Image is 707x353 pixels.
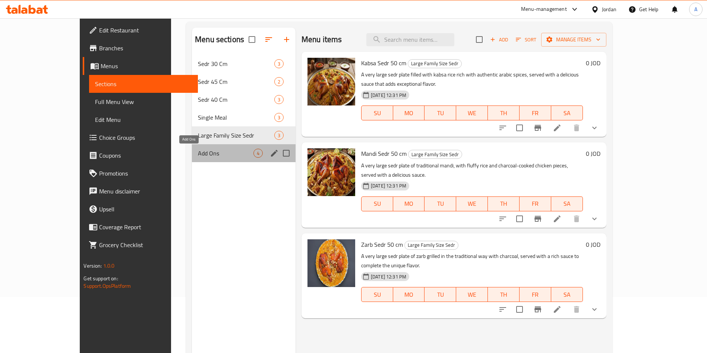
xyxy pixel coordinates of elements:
span: Sections [95,79,192,88]
a: Menu disclaimer [83,182,198,200]
button: WE [456,196,488,211]
span: Grocery Checklist [99,240,192,249]
span: Branches [99,44,192,53]
a: Coverage Report [83,218,198,236]
span: 3 [275,114,283,121]
div: items [253,149,263,158]
button: delete [568,119,586,137]
div: Sedr 30 Cm3 [192,55,296,73]
span: Large Family Size Sedr [405,241,458,249]
span: TH [491,108,517,119]
svg: Show Choices [590,305,599,314]
button: Branch-specific-item [529,300,547,318]
h2: Menu sections [195,34,244,45]
span: MO [396,289,422,300]
span: TU [427,289,453,300]
a: Grocery Checklist [83,236,198,254]
span: Single Meal [198,113,274,122]
a: Edit Menu [89,111,198,129]
div: Sedr 40 Cm [198,95,274,104]
span: Large Family Size Sedr [408,150,462,159]
span: SA [554,108,580,119]
span: TH [491,198,517,209]
svg: Show Choices [590,123,599,132]
span: Upsell [99,205,192,214]
button: WE [456,105,488,120]
button: SA [551,287,583,302]
div: Large Family Size Sedr [404,241,458,250]
span: 2 [275,78,283,85]
span: Sedr 45 Cm [198,77,274,86]
h6: 0 JOD [586,58,600,68]
span: Manage items [547,35,600,44]
button: sort-choices [494,119,512,137]
button: TU [424,287,456,302]
span: [DATE] 12:31 PM [368,92,409,99]
a: Full Menu View [89,93,198,111]
span: 4 [254,150,262,157]
span: Full Menu View [95,97,192,106]
button: FR [520,196,551,211]
div: items [274,59,284,68]
button: WE [456,287,488,302]
span: FR [523,289,548,300]
button: SA [551,105,583,120]
button: SU [361,287,393,302]
button: show more [586,119,603,137]
div: Jordan [602,5,616,13]
h6: 0 JOD [586,148,600,159]
button: Add section [278,31,296,48]
span: Select to update [512,302,527,317]
a: Branches [83,39,198,57]
span: Sort items [511,34,541,45]
span: FR [523,108,548,119]
h6: 0 JOD [586,239,600,250]
span: 3 [275,132,283,139]
button: SU [361,105,393,120]
span: Edit Menu [95,115,192,124]
span: Kabsa Sedr 50 cm [361,57,406,69]
img: Kabsa Sedr 50 cm [307,58,355,105]
span: Sort sections [260,31,278,48]
span: Add [489,35,509,44]
button: sort-choices [494,300,512,318]
img: Mandi Sedr 50 cm [307,148,355,196]
img: Zarb Sedr 50 cm [307,239,355,287]
button: show more [586,300,603,318]
div: Large Family Size Sedr3 [192,126,296,144]
span: A [694,5,697,13]
button: Add [487,34,511,45]
span: Choice Groups [99,133,192,142]
button: MO [393,105,425,120]
span: SA [554,198,580,209]
button: FR [520,287,551,302]
a: Support.OpsPlatform [83,281,131,291]
span: Menus [101,62,192,70]
a: Edit menu item [553,305,562,314]
span: WE [459,198,485,209]
button: TH [488,105,520,120]
svg: Show Choices [590,214,599,223]
p: A very large sedr plate filled with kabsa rice rich with authentic arabic spices, served with a d... [361,70,583,89]
input: search [366,33,454,46]
span: SU [364,198,390,209]
span: Add item [487,34,511,45]
a: Choice Groups [83,129,198,146]
button: Manage items [541,33,606,47]
span: 3 [275,60,283,67]
button: SU [361,196,393,211]
span: Large Family Size Sedr [408,59,461,68]
a: Edit Restaurant [83,21,198,39]
span: Large Family Size Sedr [198,131,274,140]
span: TH [491,289,517,300]
button: SA [551,196,583,211]
button: Branch-specific-item [529,119,547,137]
span: Sort [516,35,536,44]
div: items [274,77,284,86]
span: TU [427,198,453,209]
div: Menu-management [521,5,567,14]
h2: Menu items [302,34,342,45]
button: TU [424,196,456,211]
